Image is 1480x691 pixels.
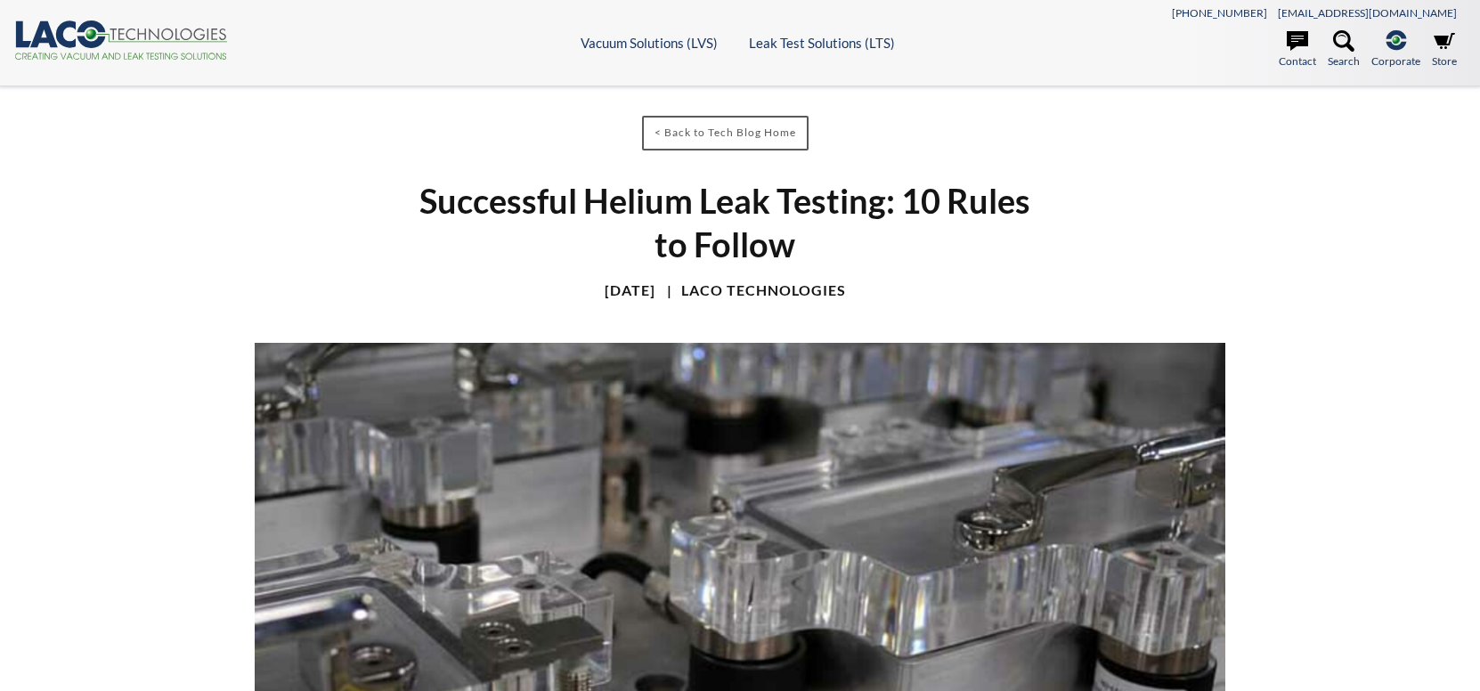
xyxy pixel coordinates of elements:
[749,35,895,51] a: Leak Test Solutions (LTS)
[1328,30,1360,69] a: Search
[1432,30,1457,69] a: Store
[642,116,809,150] a: < Back to Tech Blog Home
[1278,6,1457,20] a: [EMAIL_ADDRESS][DOMAIN_NAME]
[402,179,1048,267] h1: Successful Helium Leak Testing: 10 Rules to Follow
[1279,30,1316,69] a: Contact
[1371,53,1420,69] span: Corporate
[605,281,655,300] h4: [DATE]
[658,281,846,300] h4: LACO Technologies
[581,35,718,51] a: Vacuum Solutions (LVS)
[1172,6,1267,20] a: [PHONE_NUMBER]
